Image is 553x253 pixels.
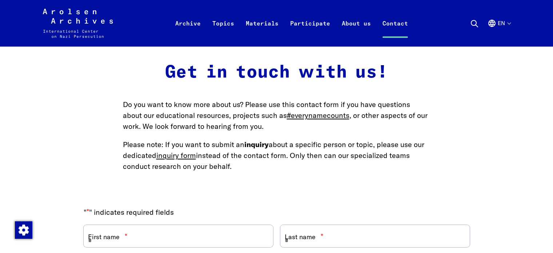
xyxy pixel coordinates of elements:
[123,99,430,132] p: Do you want to know more about us? Please use this contact form if you have questions about our e...
[15,221,32,238] div: Change consent
[156,151,196,160] a: inquiry form
[123,62,430,83] h2: Get in touch with us!
[240,17,284,47] a: Materials
[15,221,32,239] img: Change consent
[207,17,240,47] a: Topics
[287,111,349,120] a: #everynamecounts
[377,17,414,47] a: Contact
[488,19,510,45] button: English, language selection
[336,17,377,47] a: About us
[284,17,336,47] a: Participate
[169,9,414,38] nav: Primary
[84,207,470,218] p: " " indicates required fields
[244,140,269,149] strong: inquiry
[169,17,207,47] a: Archive
[123,139,430,172] p: Please note: If you want to submit an about a specific person or topic, please use our dedicated ...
